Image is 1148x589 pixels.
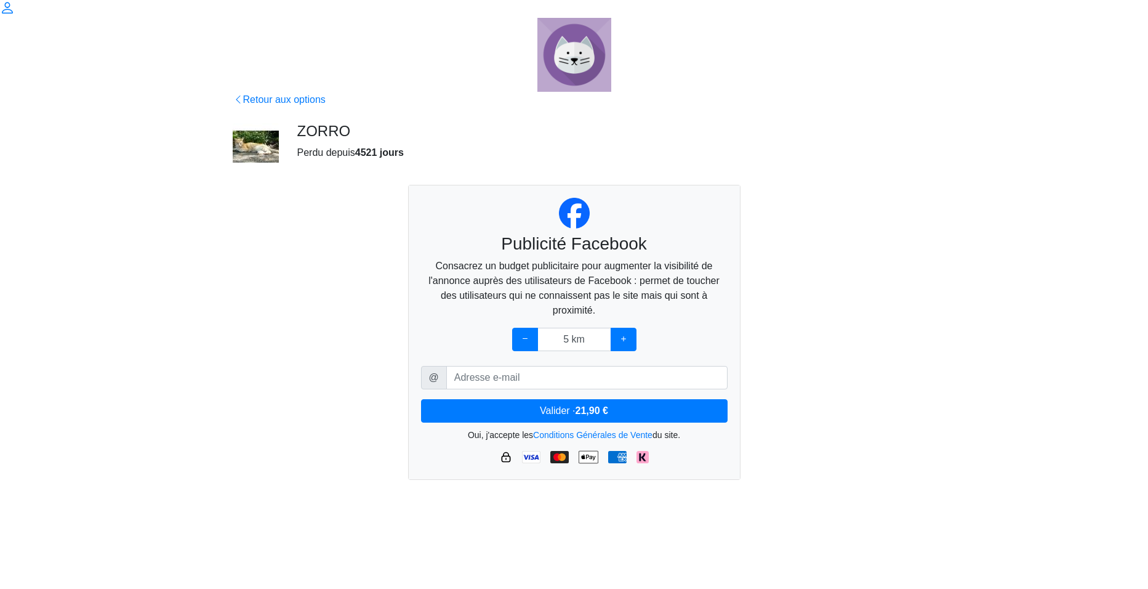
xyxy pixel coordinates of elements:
[559,197,590,228] img: facebook_logo_320x320.png
[533,433,652,443] a: Conditions Générales de Vente
[550,453,569,465] img: Mastercard
[576,410,608,420] strong: 21,90 €
[522,453,540,465] img: Visa
[579,449,598,469] img: Apple Pay
[421,233,728,254] h3: Publicité Facebook
[500,453,512,465] img: HTTPS : paiement sécurisé
[468,433,680,443] small: Oui, j'accepte les du site.
[355,142,404,152] strong: 4521 jours
[421,258,728,317] p: Consacrez un budget publicitaire pour augmenter la visibilité de l'annonce auprès des utilisateur...
[446,370,728,394] input: Adresse e-mail
[297,117,916,135] h4: ZORRO
[608,453,627,465] img: American Express
[421,404,728,427] button: Valider ·21,90 €
[233,86,326,102] a: Retour aux options
[421,370,447,394] span: @
[297,140,916,155] p: Perdu depuis
[636,453,649,465] img: Klarna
